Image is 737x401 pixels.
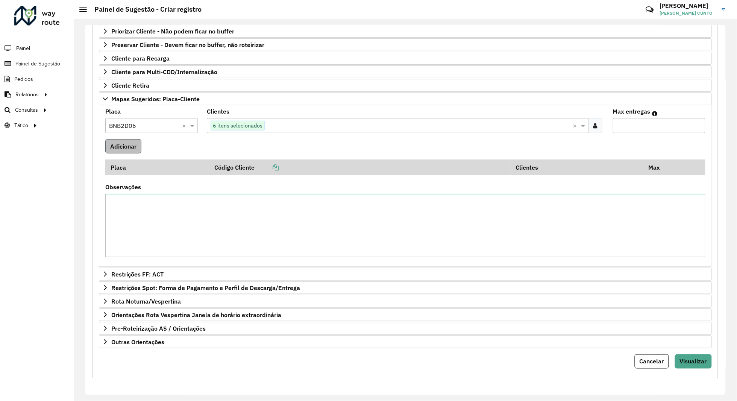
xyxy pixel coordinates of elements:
span: Cliente para Recarga [111,55,170,61]
span: Preservar Cliente - Devem ficar no buffer, não roteirizar [111,42,264,48]
span: Consultas [15,106,38,114]
button: Adicionar [105,139,141,153]
span: Priorizar Cliente - Não podem ficar no buffer [111,28,234,34]
span: Orientações Rota Vespertina Janela de horário extraordinária [111,312,281,318]
div: Mapas Sugeridos: Placa-Cliente [99,105,712,267]
label: Clientes [207,107,229,116]
span: Painel de Sugestão [15,60,60,68]
button: Visualizar [675,354,712,369]
a: Priorizar Cliente - Não podem ficar no buffer [99,25,712,38]
span: Painel [16,44,30,52]
span: Cliente para Multi-CDD/Internalização [111,69,217,75]
a: Rota Noturna/Vespertina [99,295,712,308]
span: Pre-Roteirização AS / Orientações [111,325,206,331]
a: Contato Rápido [642,2,658,18]
label: Max entregas [613,107,651,116]
h2: Painel de Sugestão - Criar registro [87,5,202,14]
a: Orientações Rota Vespertina Janela de horário extraordinária [99,308,712,321]
th: Código Cliente [209,159,511,175]
span: Mapas Sugeridos: Placa-Cliente [111,96,200,102]
span: Pedidos [14,75,33,83]
span: Clear all [573,121,579,130]
a: Cliente Retira [99,79,712,92]
a: Mapas Sugeridos: Placa-Cliente [99,93,712,105]
button: Cancelar [635,354,669,369]
th: Max [643,159,673,175]
h3: [PERSON_NAME] [660,2,716,9]
span: Outras Orientações [111,339,164,345]
a: Restrições Spot: Forma de Pagamento e Perfil de Descarga/Entrega [99,281,712,294]
a: Outras Orientações [99,336,712,348]
span: [PERSON_NAME] CUNTO [660,10,716,17]
span: Restrições FF: ACT [111,271,164,277]
span: Cliente Retira [111,82,149,88]
label: Observações [105,182,141,191]
a: Restrições FF: ACT [99,268,712,281]
span: Clear all [182,121,188,130]
span: 6 itens selecionados [211,121,264,130]
span: Visualizar [680,358,707,365]
a: Cliente para Recarga [99,52,712,65]
em: Máximo de clientes que serão colocados na mesma rota com os clientes informados [652,111,658,117]
a: Copiar [255,164,279,171]
span: Rota Noturna/Vespertina [111,298,181,304]
label: Placa [105,107,121,116]
a: Pre-Roteirização AS / Orientações [99,322,712,335]
span: Tático [14,122,28,129]
a: Cliente para Multi-CDD/Internalização [99,65,712,78]
a: Preservar Cliente - Devem ficar no buffer, não roteirizar [99,38,712,51]
span: Relatórios [15,91,39,99]
span: Restrições Spot: Forma de Pagamento e Perfil de Descarga/Entrega [111,285,300,291]
th: Placa [105,159,209,175]
span: Cancelar [640,358,664,365]
th: Clientes [511,159,643,175]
